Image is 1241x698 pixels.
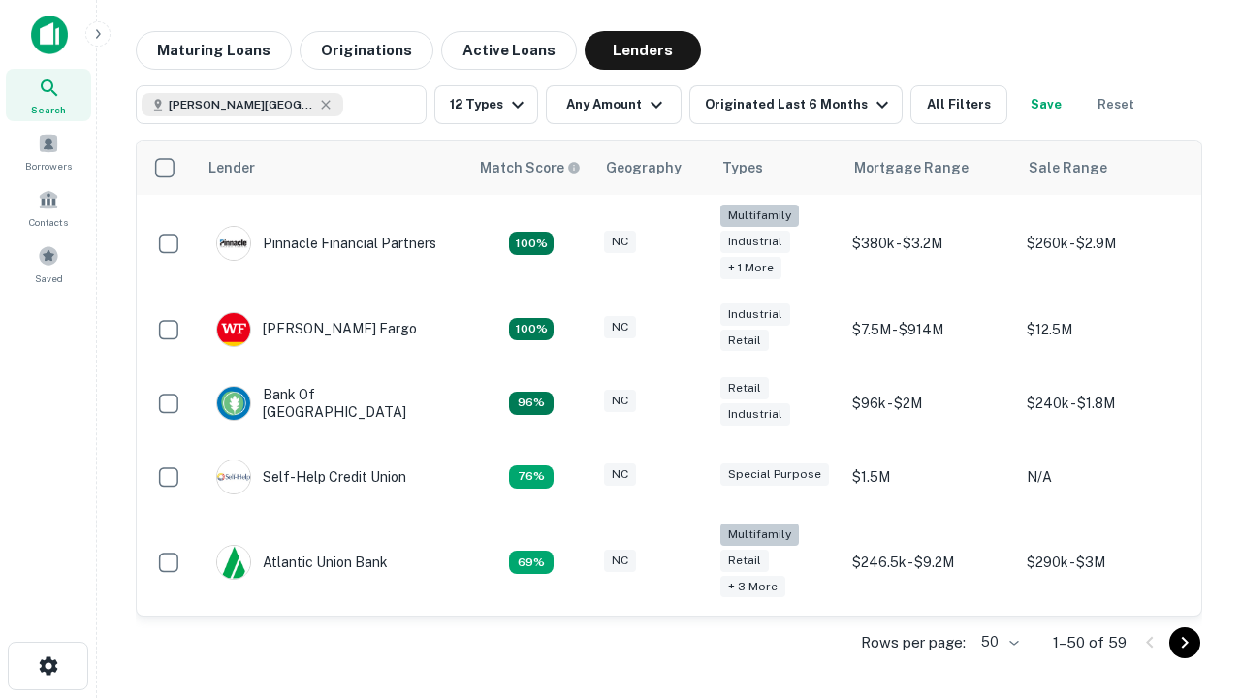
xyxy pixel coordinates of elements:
div: Pinnacle Financial Partners [216,226,436,261]
a: Contacts [6,181,91,234]
button: Reset [1085,85,1147,124]
a: Borrowers [6,125,91,177]
img: picture [217,460,250,493]
th: Types [711,141,843,195]
img: capitalize-icon.png [31,16,68,54]
td: $290k - $3M [1017,514,1192,612]
div: [PERSON_NAME] Fargo [216,312,417,347]
div: Industrial [720,403,790,426]
button: Originated Last 6 Months [689,85,903,124]
th: Mortgage Range [843,141,1017,195]
div: Matching Properties: 15, hasApolloMatch: undefined [509,318,554,341]
h6: Match Score [480,157,577,178]
span: Search [31,102,66,117]
div: Matching Properties: 14, hasApolloMatch: undefined [509,392,554,415]
div: Types [722,156,763,179]
span: Contacts [29,214,68,230]
div: + 1 more [720,257,781,279]
div: Bank Of [GEOGRAPHIC_DATA] [216,386,449,421]
div: NC [604,463,636,486]
div: + 3 more [720,576,785,598]
div: Geography [606,156,682,179]
div: Originated Last 6 Months [705,93,894,116]
th: Geography [594,141,711,195]
th: Lender [197,141,468,195]
button: 12 Types [434,85,538,124]
div: Retail [720,550,769,572]
button: Originations [300,31,433,70]
td: $240k - $1.8M [1017,366,1192,440]
td: N/A [1017,440,1192,514]
td: $96k - $2M [843,366,1017,440]
p: Rows per page: [861,631,966,654]
div: Industrial [720,231,790,253]
button: All Filters [910,85,1007,124]
button: Save your search to get updates of matches that match your search criteria. [1015,85,1077,124]
button: Active Loans [441,31,577,70]
button: Lenders [585,31,701,70]
img: picture [217,387,250,420]
div: Self-help Credit Union [216,460,406,494]
button: Go to next page [1169,627,1200,658]
div: NC [604,390,636,412]
img: picture [217,546,250,579]
span: [PERSON_NAME][GEOGRAPHIC_DATA], [GEOGRAPHIC_DATA] [169,96,314,113]
div: Matching Properties: 10, hasApolloMatch: undefined [509,551,554,574]
td: $246.5k - $9.2M [843,514,1017,612]
td: $260k - $2.9M [1017,195,1192,293]
p: 1–50 of 59 [1053,631,1127,654]
div: Matching Properties: 11, hasApolloMatch: undefined [509,465,554,489]
div: 50 [973,628,1022,656]
button: Any Amount [546,85,682,124]
td: $380k - $3.2M [843,195,1017,293]
div: Lender [208,156,255,179]
button: Maturing Loans [136,31,292,70]
div: NC [604,316,636,338]
div: NC [604,231,636,253]
div: Retail [720,377,769,399]
div: Multifamily [720,523,799,546]
td: $12.5M [1017,293,1192,366]
div: NC [604,550,636,572]
img: picture [217,227,250,260]
th: Capitalize uses an advanced AI algorithm to match your search with the best lender. The match sco... [468,141,594,195]
div: Special Purpose [720,463,829,486]
a: Saved [6,238,91,290]
div: Mortgage Range [854,156,969,179]
div: Industrial [720,303,790,326]
td: $7.5M - $914M [843,293,1017,366]
td: $1.5M [843,440,1017,514]
iframe: Chat Widget [1144,543,1241,636]
a: Search [6,69,91,121]
img: picture [217,313,250,346]
div: Multifamily [720,205,799,227]
div: Matching Properties: 26, hasApolloMatch: undefined [509,232,554,255]
div: Sale Range [1029,156,1107,179]
span: Saved [35,270,63,286]
th: Sale Range [1017,141,1192,195]
div: Capitalize uses an advanced AI algorithm to match your search with the best lender. The match sco... [480,157,581,178]
div: Atlantic Union Bank [216,545,388,580]
div: Retail [720,330,769,352]
span: Borrowers [25,158,72,174]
